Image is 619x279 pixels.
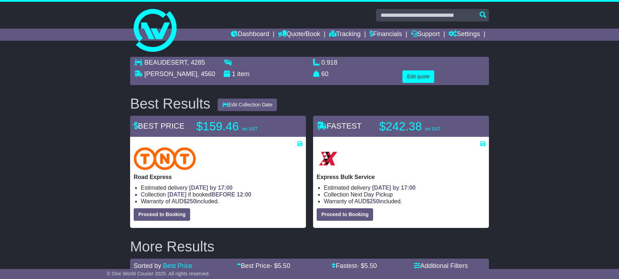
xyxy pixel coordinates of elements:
[317,147,340,170] img: Border Express: Express Bulk Service
[237,191,251,198] span: 12:00
[141,198,302,205] li: Warranty of AUD included.
[187,198,196,204] span: 250
[317,121,362,130] span: FASTEST
[372,185,416,191] span: [DATE] by 17:00
[196,119,286,134] p: $159.46
[130,239,489,254] h2: More Results
[237,70,249,78] span: item
[324,191,485,198] li: Collection
[351,191,393,198] span: Next Day Pickup
[141,191,302,198] li: Collection
[324,184,485,191] li: Estimated delivery
[278,262,290,269] span: 5.50
[141,184,302,191] li: Estimated delivery
[242,126,257,131] span: inc GST
[237,262,290,269] a: Best Price- $5.50
[232,70,236,78] span: 1
[134,174,302,180] p: Road Express
[370,29,402,41] a: Financials
[329,29,361,41] a: Tracking
[270,262,290,269] span: - $
[168,191,251,198] span: if booked
[107,271,210,276] span: © One World Courier 2025. All rights reserved.
[321,70,328,78] span: 60
[357,262,377,269] span: - $
[414,262,468,269] a: Additional Filters
[197,70,215,78] span: , 4560
[332,262,377,269] a: Fastest- $5.50
[317,174,485,180] p: Express Bulk Service
[324,198,485,205] li: Warranty of AUD included.
[168,191,187,198] span: [DATE]
[370,198,379,204] span: 250
[366,198,379,204] span: $
[411,29,440,41] a: Support
[134,262,161,269] span: Sorted by
[379,119,469,134] p: $242.38
[321,59,337,66] span: 0.918
[134,147,196,170] img: TNT Domestic: Road Express
[134,121,184,130] span: BEST PRICE
[278,29,320,41] a: Quote/Book
[425,126,440,131] span: inc GST
[218,99,277,111] button: Edit Collection Date
[144,70,197,78] span: [PERSON_NAME]
[211,191,235,198] span: BEFORE
[127,96,214,111] div: Best Results
[365,262,377,269] span: 5.50
[134,208,190,221] button: Proceed to Booking
[231,29,269,41] a: Dashboard
[402,70,434,83] button: Edit quote
[163,262,192,269] a: Best Price
[449,29,480,41] a: Settings
[144,59,187,66] span: BEAUDESERT
[187,59,205,66] span: , 4285
[317,208,373,221] button: Proceed to Booking
[189,185,233,191] span: [DATE] by 17:00
[183,198,196,204] span: $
